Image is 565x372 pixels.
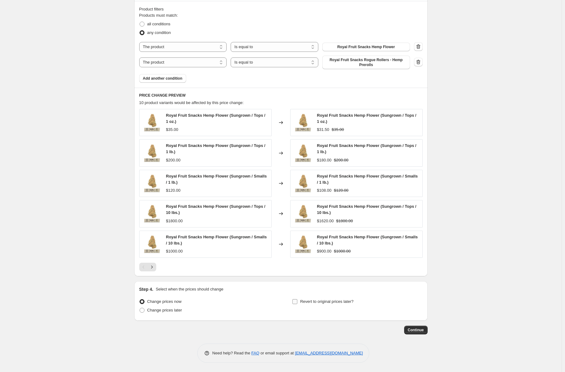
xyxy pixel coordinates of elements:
span: Royal Fruit Snacks Rogue Rollers - Hemp Prerolls [326,57,406,67]
span: Add another condition [143,76,182,81]
div: $120.00 [166,187,181,194]
strike: $1800.00 [336,218,353,224]
button: Continue [404,326,428,334]
img: RoyalFruitSnacks-Sungrown-TopPrimaryImagewCBDv2_80x.jpg [143,113,161,132]
span: Royal Fruit Snacks Hemp Flower (Sungrown / Smalls / 1 lb.) [317,174,418,185]
button: Next [148,263,156,271]
a: FAQ [251,351,259,355]
span: Continue [408,328,424,332]
span: 10 product variants would be affected by this price change: [139,100,244,105]
img: RoyalFruitSnacks-Sungrown-TopPrimaryImagewCBDv2_80x.jpg [294,235,312,253]
h2: Step 4. [139,286,153,292]
span: Need help? Read the [212,351,252,355]
div: $180.00 [317,157,332,163]
span: Royal Fruit Snacks Hemp Flower (Sungrown / Tops / 1 lb.) [166,143,266,154]
button: Royal Fruit Snacks Hemp Flower [322,43,410,51]
span: Royal Fruit Snacks Hemp Flower (Sungrown / Tops / 1 oz.) [166,113,266,124]
span: Royal Fruit Snacks Hemp Flower (Sungrown / Tops / 10 lbs.) [166,204,266,215]
span: Royal Fruit Snacks Hemp Flower (Sungrown / Smalls / 10 lbs.) [166,235,267,245]
div: $1620.00 [317,218,334,224]
span: all conditions [147,22,170,26]
img: RoyalFruitSnacks-Sungrown-TopPrimaryImagewCBDv2_80x.jpg [294,204,312,223]
span: Royal Fruit Snacks Hemp Flower [337,44,395,49]
span: Royal Fruit Snacks Hemp Flower (Sungrown / Smalls / 1 lb.) [166,174,267,185]
span: Change prices later [147,308,182,312]
strike: $35.00 [332,127,344,133]
strike: $200.00 [334,157,349,163]
nav: Pagination [139,263,156,271]
span: or email support at [259,351,295,355]
button: Royal Fruit Snacks Rogue Rollers - Hemp Prerolls [322,56,410,69]
img: RoyalFruitSnacks-Sungrown-TopPrimaryImagewCBDv2_80x.jpg [143,235,161,253]
img: RoyalFruitSnacks-Sungrown-TopPrimaryImagewCBDv2_80x.jpg [143,144,161,162]
span: Royal Fruit Snacks Hemp Flower (Sungrown / Tops / 1 oz.) [317,113,416,124]
span: Royal Fruit Snacks Hemp Flower (Sungrown / Smalls / 10 lbs.) [317,235,418,245]
img: RoyalFruitSnacks-Sungrown-TopPrimaryImagewCBDv2_80x.jpg [294,113,312,132]
div: $35.00 [166,127,178,133]
a: [EMAIL_ADDRESS][DOMAIN_NAME] [295,351,363,355]
span: Revert to original prices later? [300,299,354,304]
div: $200.00 [166,157,181,163]
div: $900.00 [317,248,332,254]
strike: $1000.00 [334,248,351,254]
span: Change prices now [147,299,182,304]
div: Product filters [139,6,423,12]
div: $31.50 [317,127,329,133]
span: Products must match: [139,13,178,18]
img: RoyalFruitSnacks-Sungrown-TopPrimaryImagewCBDv2_80x.jpg [143,174,161,193]
p: Select when the prices should change [156,286,223,292]
strike: $120.00 [334,187,349,194]
img: RoyalFruitSnacks-Sungrown-TopPrimaryImagewCBDv2_80x.jpg [294,144,312,162]
h6: PRICE CHANGE PREVIEW [139,93,423,98]
div: $108.00 [317,187,332,194]
span: any condition [147,30,171,35]
img: RoyalFruitSnacks-Sungrown-TopPrimaryImagewCBDv2_80x.jpg [294,174,312,193]
div: $1000.00 [166,248,183,254]
span: Royal Fruit Snacks Hemp Flower (Sungrown / Tops / 1 lb.) [317,143,416,154]
button: Add another condition [139,74,186,83]
img: RoyalFruitSnacks-Sungrown-TopPrimaryImagewCBDv2_80x.jpg [143,204,161,223]
span: Royal Fruit Snacks Hemp Flower (Sungrown / Tops / 10 lbs.) [317,204,416,215]
div: $1800.00 [166,218,183,224]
